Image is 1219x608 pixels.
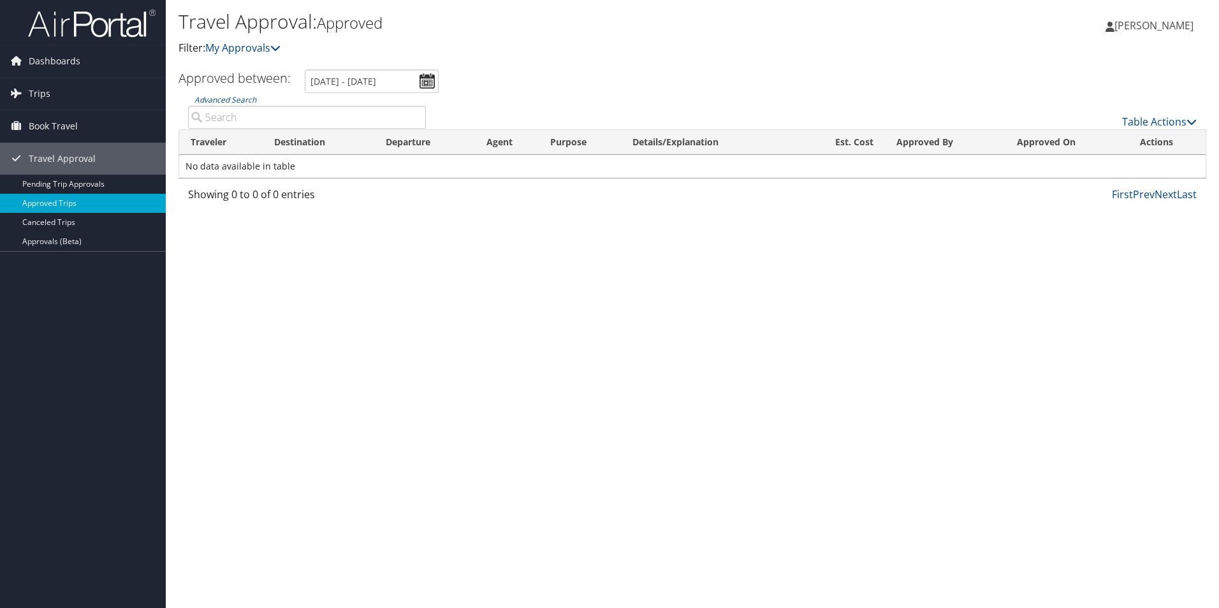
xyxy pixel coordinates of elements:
p: Filter: [179,40,864,57]
th: Details/Explanation [621,130,800,155]
th: Departure: activate to sort column ascending [374,130,475,155]
a: Last [1177,187,1197,201]
a: First [1112,187,1133,201]
small: Approved [317,12,383,33]
th: Destination: activate to sort column ascending [263,130,375,155]
h3: Approved between: [179,69,291,87]
div: Showing 0 to 0 of 0 entries [188,187,426,208]
th: Agent [475,130,539,155]
input: Advanced Search [188,106,426,129]
th: Est. Cost: activate to sort column ascending [800,130,885,155]
span: Trips [29,78,50,110]
input: [DATE] - [DATE] [305,69,439,93]
a: My Approvals [205,41,281,55]
img: airportal-logo.png [28,8,156,38]
td: No data available in table [179,155,1206,178]
th: Approved By: activate to sort column ascending [885,130,1005,155]
span: Book Travel [29,110,78,142]
span: [PERSON_NAME] [1114,18,1193,33]
a: Prev [1133,187,1155,201]
th: Traveler: activate to sort column ascending [179,130,263,155]
th: Approved On: activate to sort column ascending [1005,130,1129,155]
a: [PERSON_NAME] [1106,6,1206,45]
a: Next [1155,187,1177,201]
th: Actions [1128,130,1206,155]
a: Table Actions [1122,115,1197,129]
span: Dashboards [29,45,80,77]
a: Advanced Search [194,94,256,105]
th: Purpose [539,130,621,155]
span: Travel Approval [29,143,96,175]
h1: Travel Approval: [179,8,864,35]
